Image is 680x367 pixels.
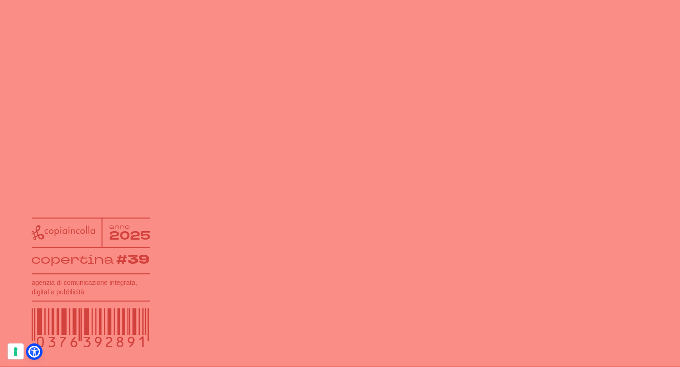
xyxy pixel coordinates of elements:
[31,251,114,267] tspan: copertina
[116,251,150,268] tspan: #39
[109,227,150,243] tspan: 2025
[32,278,150,297] h1: agenzia di comunicazione integrata, digital e pubblicità
[109,222,130,231] tspan: anno
[8,343,24,359] button: Le tue preferenze relative al consenso per le tecnologie di tracciamento
[28,346,40,358] a: Open Accessibility Menu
